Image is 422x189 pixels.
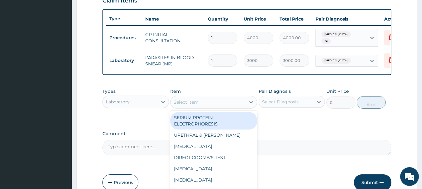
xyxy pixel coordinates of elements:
[170,152,257,163] div: DIRECT COOMB'S TEST
[259,88,291,94] label: Pair Diagnosis
[142,28,205,47] td: GP INITIAL CONSULTATION
[106,32,142,44] td: Procedures
[312,13,381,25] th: Pair Diagnosis
[3,124,119,146] textarea: Type your message and hit 'Enter'
[174,99,199,105] div: Select Item
[142,51,205,70] td: PARASITES IN BLOOD SMEAR (MP)
[276,13,312,25] th: Total Price
[170,163,257,174] div: [MEDICAL_DATA]
[170,112,257,130] div: SERIUM PROTEIN ELECTROPHORESIS
[102,3,117,18] div: Minimize live chat window
[12,31,25,47] img: d_794563401_company_1708531726252_794563401
[106,13,142,25] th: Type
[142,13,205,25] th: Name
[262,99,299,105] div: Select Diagnosis
[170,88,181,94] label: Item
[241,13,276,25] th: Unit Price
[321,31,351,38] span: [MEDICAL_DATA]
[326,88,349,94] label: Unit Price
[36,55,86,118] span: We're online!
[106,99,130,105] div: Laboratory
[205,13,241,25] th: Quantity
[381,13,412,25] th: Actions
[106,55,142,66] td: Laboratory
[102,89,116,94] label: Types
[102,131,392,136] label: Comment
[170,130,257,141] div: URETHRAL & [PERSON_NAME]
[357,96,386,109] button: Add
[321,58,351,64] span: [MEDICAL_DATA]
[321,38,331,44] span: + 2
[32,35,105,43] div: Chat with us now
[170,141,257,152] div: [MEDICAL_DATA]
[170,174,257,186] div: [MEDICAL_DATA]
